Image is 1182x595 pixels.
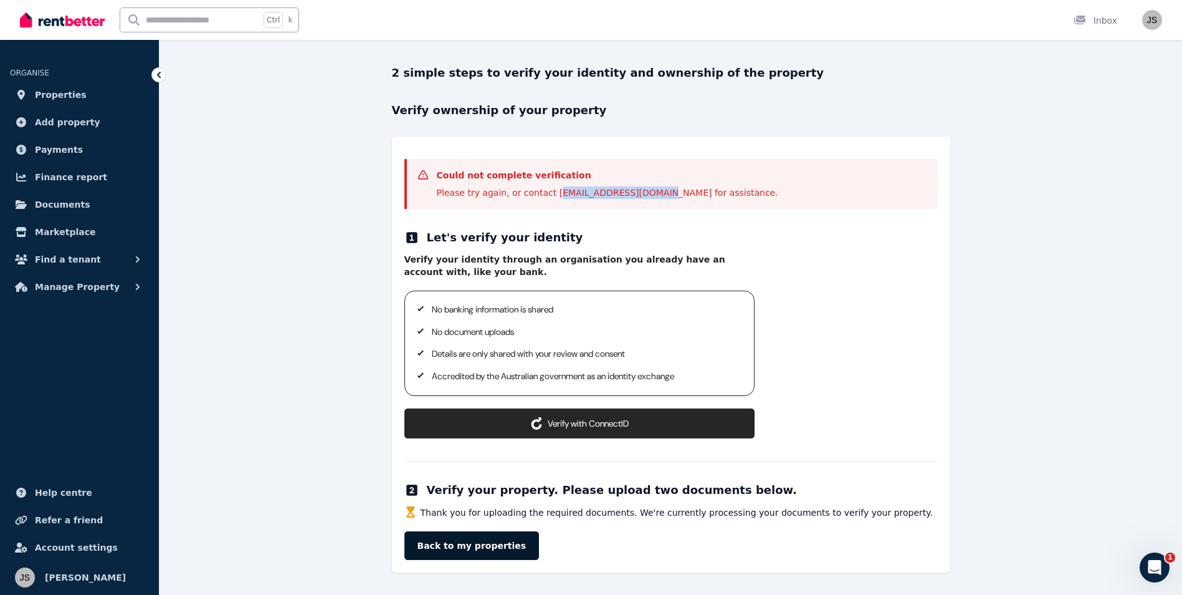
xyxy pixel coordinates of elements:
span: Payments [35,142,83,157]
a: Finance report [10,165,149,190]
img: Jacqui Symonds [1142,10,1162,30]
a: Refer a friend [10,508,149,533]
span: Properties [35,87,87,102]
span: [PERSON_NAME] [45,570,126,585]
span: Documents [35,197,90,212]
button: Find a tenant [10,247,149,272]
span: 1 [1165,553,1175,563]
a: Help centre [10,480,149,505]
h2: Let's verify your identity [427,229,583,246]
p: Details are only shared with your review and consent [432,348,740,360]
span: Thank you for uploading the required documents. We're currently processing your documents to veri... [421,506,933,519]
p: 2 simple steps to verify your identity and ownership of the property [392,64,950,82]
a: Documents [10,192,149,217]
button: Manage Property [10,274,149,299]
a: Back to my properties [404,531,540,560]
p: Accredited by the Australian government as an identity exchange [432,370,740,383]
div: Inbox [1074,14,1117,27]
span: Help centre [35,485,92,500]
div: Please try again, or contact [EMAIL_ADDRESS][DOMAIN_NAME] for assistance. [437,186,778,199]
span: Ctrl [264,12,283,28]
p: Verify your identity through an organisation you already have an account with, like your bank. [404,254,755,278]
p: No document uploads [432,326,740,339]
button: Verify with ConnectID [404,409,755,438]
span: k [288,15,292,25]
span: Add property [35,115,100,130]
p: No banking information is shared [432,304,740,316]
span: Finance report [35,170,107,185]
span: Account settings [35,540,118,555]
span: Refer a friend [35,513,103,528]
a: Marketplace [10,220,149,244]
img: RentBetter [20,11,105,29]
a: Add property [10,110,149,135]
p: Verify ownership of your property [392,102,950,119]
iframe: Intercom live chat [1140,553,1170,583]
span: Manage Property [35,279,120,294]
a: Properties [10,82,149,107]
span: ORGANISE [10,69,49,77]
span: Marketplace [35,225,95,239]
a: Account settings [10,535,149,560]
a: Payments [10,137,149,162]
img: Jacqui Symonds [15,568,35,588]
span: Find a tenant [35,252,101,267]
h3: Could not complete verification [437,169,778,181]
h2: Verify your property. Please upload two documents below. [427,481,797,499]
